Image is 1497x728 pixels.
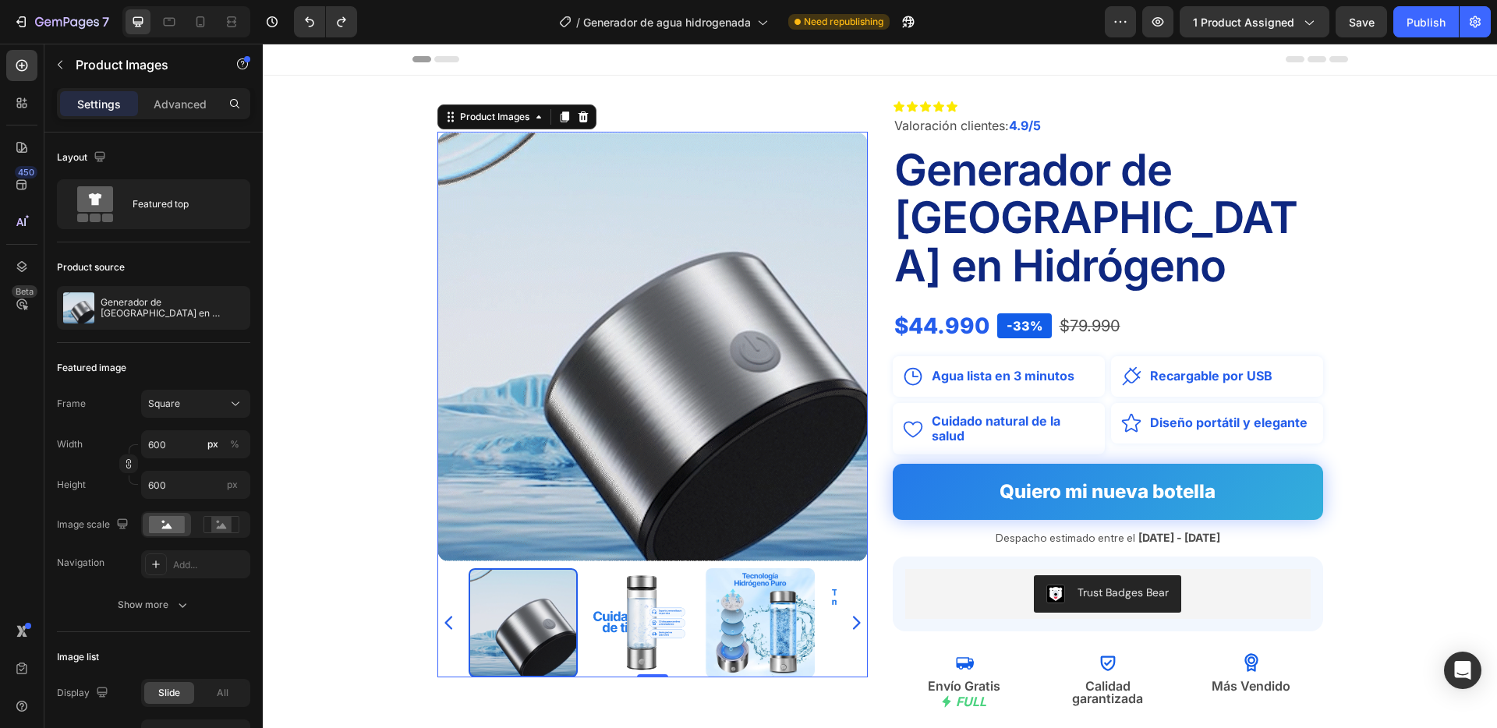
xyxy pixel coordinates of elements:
[669,370,831,400] p: Cuidado natural de la salud
[784,541,802,560] img: CLDR_q6erfwCEAE=.png
[887,325,1010,340] p: Recargable por USB
[744,273,780,292] p: -33%
[775,648,915,661] p: garantizada
[57,683,111,704] div: Display
[12,285,37,298] div: Beta
[57,650,99,664] div: Image list
[1336,6,1387,37] button: Save
[1349,16,1375,29] span: Save
[1444,652,1481,689] div: Open Intercom Messenger
[1407,14,1446,30] div: Publish
[207,437,218,451] div: px
[632,636,772,648] p: Envío Gratis
[737,429,953,467] p: Quiero mi nueva botella
[576,14,580,30] span: /
[294,6,357,37] div: Undo/Redo
[876,487,957,500] span: [DATE] - [DATE]
[77,96,121,112] p: Settings
[6,6,116,37] button: 7
[57,361,126,375] div: Featured image
[1393,6,1459,37] button: Publish
[194,66,270,80] div: Product Images
[57,514,132,535] div: Image scale
[57,591,250,619] button: Show more
[1193,14,1294,30] span: 1 product assigned
[148,397,180,411] span: Square
[630,101,1060,249] h2: Generador de [GEOGRAPHIC_DATA] en Hidrógeno
[57,478,86,492] label: Height
[693,650,724,666] strong: full
[57,437,83,451] label: Width
[217,686,228,700] span: All
[133,186,228,222] div: Featured top
[203,435,222,454] button: %
[632,71,1059,94] p: Valoración clientes:
[804,15,883,29] span: Need republishing
[57,147,109,168] div: Layout
[63,292,94,323] img: product feature img
[57,397,86,411] label: Frame
[225,435,244,454] button: px
[583,14,751,30] span: Generador de agua hidrogenada
[1180,6,1329,37] button: 1 product assigned
[815,541,906,557] div: Trust Badges Bear
[629,420,1060,476] button: <p>Quiero mi nueva botella</p>
[227,479,238,490] span: px
[775,636,915,648] p: Calidad
[141,430,250,458] input: px%
[630,261,728,303] div: $44.990
[263,44,1497,728] iframe: Design area
[230,437,239,451] div: %
[733,488,872,500] span: Despacho estimado entre el
[141,390,250,418] button: Square
[771,532,918,569] button: Trust Badges Bear
[76,55,208,74] p: Product Images
[158,686,180,700] span: Slide
[173,558,246,572] div: Add...
[795,267,859,298] div: $79.990
[918,636,1059,648] p: Más Vendido
[154,96,207,112] p: Advanced
[669,325,812,340] p: Agua lista en 3 minutos
[102,12,109,31] p: 7
[57,260,125,274] div: Product source
[141,471,250,499] input: px
[118,597,190,613] div: Show more
[57,556,104,570] div: Navigation
[15,166,37,178] div: 450
[584,570,603,588] button: Carousel Next Arrow
[101,297,244,319] p: Generador de [GEOGRAPHIC_DATA] en Hidrógeno
[746,74,778,90] strong: 4.9/5
[887,372,1045,387] p: Diseño portátil y elegante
